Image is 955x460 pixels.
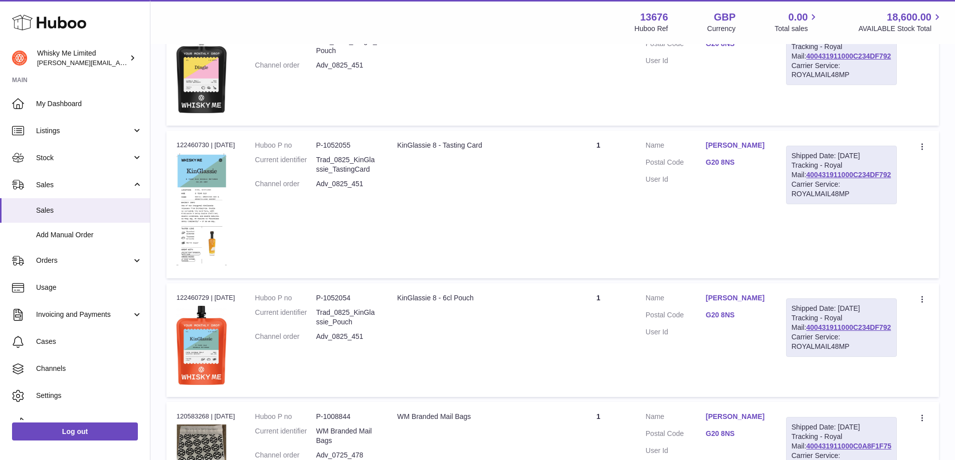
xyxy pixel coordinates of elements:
dt: Current identifier [255,37,316,56]
div: WM Branded Mail Bags [397,412,551,421]
div: Huboo Ref [635,24,668,34]
a: G20 8NS [706,158,766,167]
img: frances@whiskyshop.com [12,51,27,66]
span: Sales [36,206,142,215]
span: 18,600.00 [887,11,931,24]
div: Whisky Me Limited [37,49,127,68]
dt: Name [646,412,706,424]
span: Sales [36,180,132,190]
div: Tracking - Royal Mail: [786,27,897,85]
dd: Trad_0825_KinGlassie_Pouch [316,308,377,327]
a: 400431911000C234DF792 [806,171,891,179]
dd: Adv_0825_451 [316,61,377,70]
dt: Channel order [255,179,316,189]
dd: Trad_0825_KinGlassie_TastingCard [316,155,377,174]
strong: 13676 [640,11,668,24]
a: 0.00 Total sales [775,11,819,34]
dt: Name [646,141,706,153]
div: 122460730 | [DATE] [176,141,235,150]
img: 1752740623.png [176,153,227,266]
div: Carrier Service: ROYALMAIL48MP [792,180,891,199]
dt: Channel order [255,450,316,460]
a: 400431911000C234DF792 [806,323,891,331]
dd: P-1008844 [316,412,377,421]
span: AVAILABLE Stock Total [858,24,943,34]
dt: User Id [646,446,706,455]
td: 1 [561,12,636,126]
dd: P-1052054 [316,293,377,303]
dt: Name [646,293,706,305]
dd: Disc_0825_Dingle_Pouch [316,37,377,56]
span: Stock [36,153,132,163]
dd: Adv_0725_478 [316,450,377,460]
dt: Postal Code [646,310,706,322]
a: G20 8NS [706,429,766,438]
dt: Postal Code [646,429,706,441]
span: Add Manual Order [36,230,142,240]
div: KinGlassie 8 - 6cl Pouch [397,293,551,303]
a: [PERSON_NAME] [706,141,766,150]
dt: User Id [646,175,706,184]
span: Settings [36,391,142,400]
div: Shipped Date: [DATE] [792,151,891,161]
span: Returns [36,418,142,427]
div: KinGlassie 8 - Tasting Card [397,141,551,150]
div: Currency [707,24,736,34]
dt: Postal Code [646,158,706,170]
span: Cases [36,337,142,346]
div: Tracking - Royal Mail: [786,298,897,356]
span: Listings [36,126,132,136]
dd: P-1052055 [316,141,377,150]
a: [PERSON_NAME] [706,293,766,303]
div: Shipped Date: [DATE] [792,304,891,313]
img: 1752740557.jpg [176,306,227,385]
span: 0.00 [789,11,808,24]
div: Carrier Service: ROYALMAIL48MP [792,61,891,80]
div: Tracking - Royal Mail: [786,146,897,204]
div: 120583268 | [DATE] [176,412,235,421]
span: Channels [36,364,142,373]
div: Carrier Service: ROYALMAIL48MP [792,332,891,351]
dt: Current identifier [255,426,316,445]
a: 400431911000C234DF792 [806,52,891,60]
strong: GBP [714,11,735,24]
a: Log out [12,422,138,440]
a: [PERSON_NAME] [706,412,766,421]
span: Orders [36,256,132,265]
span: Total sales [775,24,819,34]
span: My Dashboard [36,99,142,109]
a: 400431911000C0A8F1F75 [806,442,891,450]
span: [PERSON_NAME][EMAIL_ADDRESS][DOMAIN_NAME] [37,59,201,67]
dt: Current identifier [255,308,316,327]
div: Shipped Date: [DATE] [792,422,891,432]
img: 1752740674.jpg [176,34,227,113]
a: 18,600.00 AVAILABLE Stock Total [858,11,943,34]
td: 1 [561,283,636,397]
dt: Huboo P no [255,293,316,303]
dt: Huboo P no [255,141,316,150]
span: Usage [36,283,142,292]
td: 1 [561,131,636,278]
a: G20 8NS [706,310,766,320]
dd: Adv_0825_451 [316,179,377,189]
dt: Huboo P no [255,412,316,421]
dt: Channel order [255,61,316,70]
dt: User Id [646,327,706,337]
dt: Postal Code [646,39,706,51]
span: Invoicing and Payments [36,310,132,319]
dt: Channel order [255,332,316,341]
dt: Current identifier [255,155,316,174]
dd: WM Branded Mail Bags [316,426,377,445]
dt: User Id [646,56,706,66]
dd: Adv_0825_451 [316,332,377,341]
div: 122460729 | [DATE] [176,293,235,302]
